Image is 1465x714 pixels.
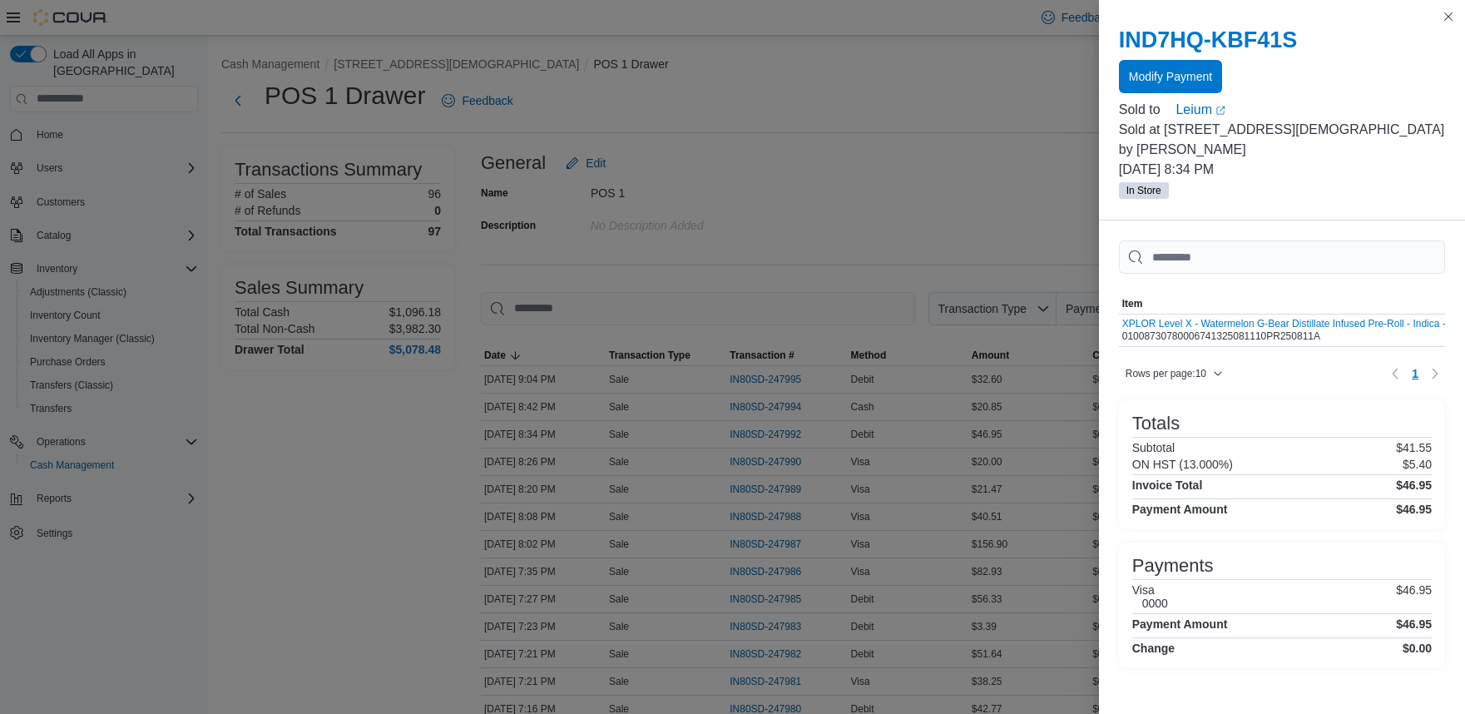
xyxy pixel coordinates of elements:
button: Next page [1425,364,1445,384]
span: In Store [1119,182,1169,199]
svg: External link [1215,106,1225,116]
span: Modify Payment [1129,68,1212,85]
p: $41.55 [1396,441,1432,454]
button: Page 1 of 1 [1405,360,1425,387]
h3: Payments [1132,556,1214,576]
span: Item [1122,297,1143,310]
p: [DATE] 8:34 PM [1119,160,1445,180]
span: 1 [1412,365,1418,382]
button: Previous page [1385,364,1405,384]
h4: Payment Amount [1132,617,1228,631]
h2: IND7HQ-KBF41S [1119,27,1445,53]
button: Close this dialog [1438,7,1458,27]
button: Modify Payment [1119,60,1222,93]
div: Sold to [1119,100,1173,120]
h4: $46.95 [1396,478,1432,492]
p: $46.95 [1396,583,1432,610]
h4: Payment Amount [1132,503,1228,516]
h6: Visa [1132,583,1168,597]
ul: Pagination for table: MemoryTable from EuiInMemoryTable [1405,360,1425,387]
p: Sold at [STREET_ADDRESS][DEMOGRAPHIC_DATA] by [PERSON_NAME] [1119,120,1445,160]
h6: ON HST (13.000%) [1132,458,1233,471]
nav: Pagination for table: MemoryTable from EuiInMemoryTable [1385,360,1445,387]
h6: 0000 [1142,597,1168,610]
h4: Invoice Total [1132,478,1203,492]
a: LeiumExternal link [1175,100,1445,120]
h6: Subtotal [1132,441,1175,454]
h4: $0.00 [1403,642,1432,655]
span: Rows per page : 10 [1126,367,1206,380]
h4: Change [1132,642,1175,655]
span: In Store [1126,183,1161,198]
h3: Totals [1132,414,1180,434]
p: $5.40 [1403,458,1432,471]
input: This is a search bar. As you type, the results lower in the page will automatically filter. [1119,240,1445,274]
h4: $46.95 [1396,617,1432,631]
h4: $46.95 [1396,503,1432,516]
button: Rows per page:10 [1119,364,1230,384]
